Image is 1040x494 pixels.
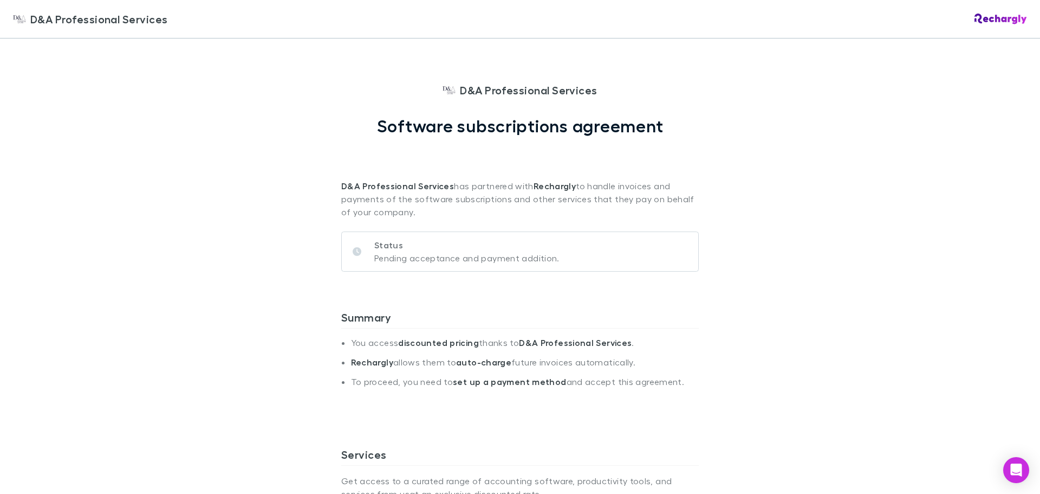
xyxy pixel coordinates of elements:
img: D&A Professional Services's Logo [13,12,26,25]
strong: discounted pricing [398,337,479,348]
img: Rechargly Logo [974,14,1027,24]
li: allows them to future invoices automatically. [351,357,699,376]
span: D&A Professional Services [460,82,597,98]
strong: Rechargly [534,181,576,191]
strong: D&A Professional Services [519,337,632,348]
strong: Rechargly [351,357,393,368]
p: has partnered with to handle invoices and payments of the software subscriptions and other servic... [341,136,699,219]
span: D&A Professional Services [30,11,168,27]
h1: Software subscriptions agreement [377,116,664,136]
li: To proceed, you need to and accept this agreement. [351,376,699,396]
strong: auto-charge [456,357,511,368]
p: Pending acceptance and payment addition. [374,252,560,265]
img: D&A Professional Services's Logo [443,84,456,97]
div: Open Intercom Messenger [1003,457,1029,483]
h3: Summary [341,311,699,328]
li: You access thanks to . [351,337,699,357]
h3: Services [341,448,699,465]
p: Status [374,239,560,252]
strong: D&A Professional Services [341,181,454,191]
strong: set up a payment method [453,376,566,387]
